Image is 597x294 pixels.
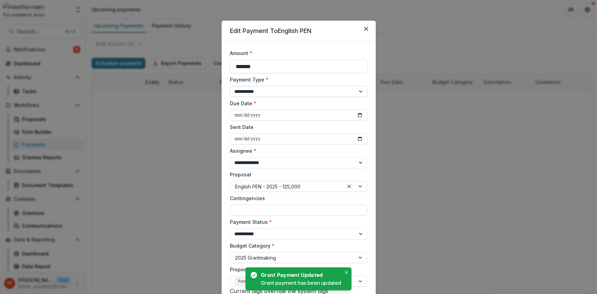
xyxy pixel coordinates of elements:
label: Assignee [230,147,363,154]
label: Proposal [230,171,363,178]
label: Sent Date [230,123,363,131]
label: Proposal Tags [230,266,363,273]
span: Renewal [238,279,256,284]
div: Clear selected options [345,182,353,190]
div: Grant payment has been updated [261,279,341,286]
button: Close [361,23,372,34]
label: Budget Category [230,242,363,249]
label: Amount [230,50,363,57]
label: Contingencies [230,195,363,202]
label: Payment Status [230,218,363,226]
label: Payment Type [230,76,363,83]
div: Grant Payment Updated [261,271,339,279]
header: Edit Payment To English PEN [222,21,376,41]
label: Due Date [230,100,363,107]
button: Close [342,269,350,276]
